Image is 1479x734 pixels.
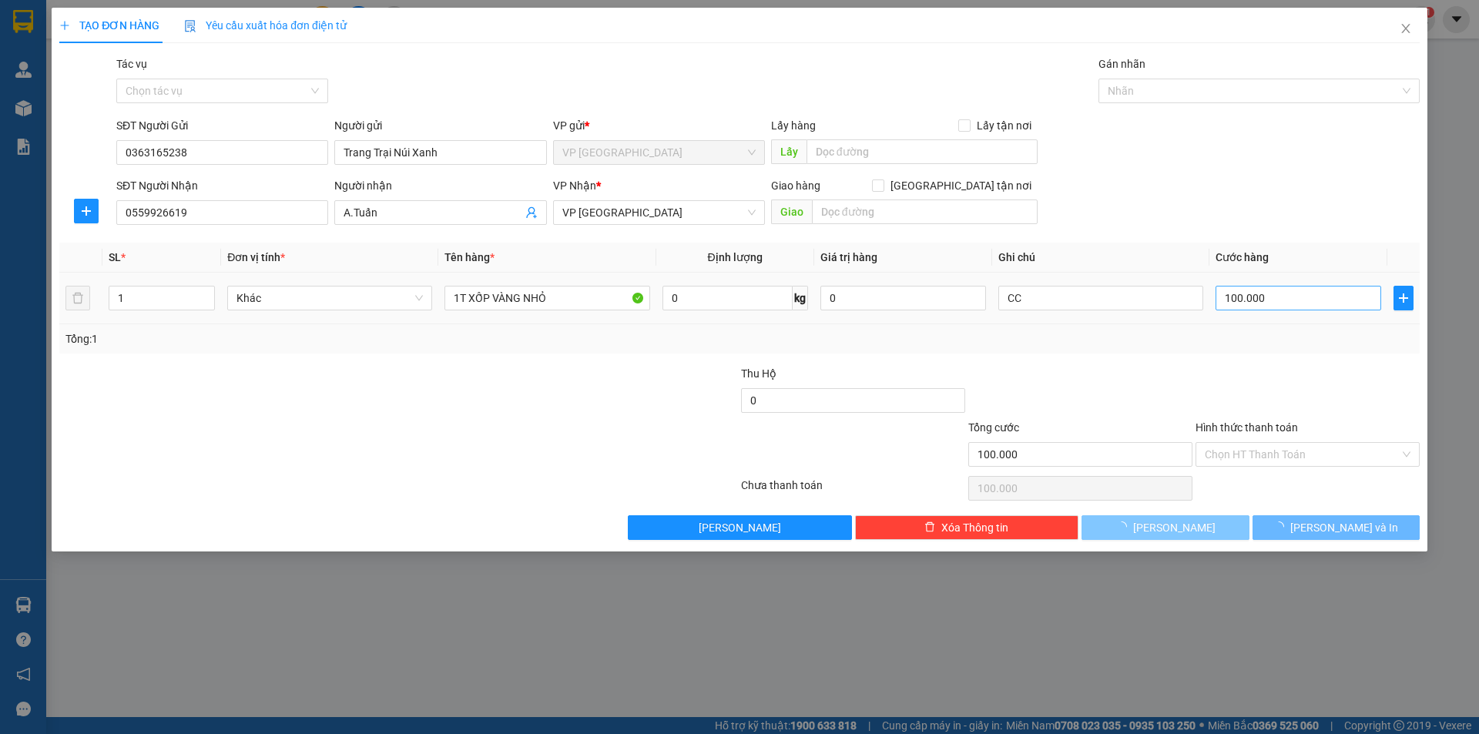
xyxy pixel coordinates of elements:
[941,519,1008,536] span: Xóa Thông tin
[184,20,196,32] img: icon
[968,421,1019,434] span: Tổng cước
[236,287,423,310] span: Khác
[771,179,820,192] span: Giao hàng
[562,141,756,164] span: VP Đà Lạt
[992,243,1209,273] th: Ghi chú
[444,251,495,263] span: Tên hàng
[553,117,765,134] div: VP gửi
[525,206,538,219] span: user-add
[807,139,1038,164] input: Dọc đường
[184,19,347,32] span: Yêu cầu xuất hóa đơn điện tử
[998,286,1203,310] input: Ghi Chú
[855,515,1079,540] button: deleteXóa Thông tin
[739,477,967,504] div: Chưa thanh toán
[59,19,159,32] span: TẠO ĐƠN HÀNG
[771,119,816,132] span: Lấy hàng
[699,519,781,536] span: [PERSON_NAME]
[65,286,90,310] button: delete
[1290,519,1398,536] span: [PERSON_NAME] và In
[116,117,328,134] div: SĐT Người Gửi
[1394,292,1413,304] span: plus
[820,251,877,263] span: Giá trị hàng
[444,286,649,310] input: VD: Bàn, Ghế
[1116,521,1133,532] span: loading
[708,251,763,263] span: Định lượng
[820,286,986,310] input: 0
[109,251,121,263] span: SL
[771,199,812,224] span: Giao
[75,205,98,217] span: plus
[74,199,99,223] button: plus
[793,286,808,310] span: kg
[1216,251,1269,263] span: Cước hàng
[116,58,147,70] label: Tác vụ
[1393,286,1414,310] button: plus
[1196,421,1298,434] label: Hình thức thanh toán
[1133,519,1216,536] span: [PERSON_NAME]
[628,515,852,540] button: [PERSON_NAME]
[1273,521,1290,532] span: loading
[1400,22,1412,35] span: close
[741,367,776,380] span: Thu Hộ
[884,177,1038,194] span: [GEOGRAPHIC_DATA] tận nơi
[1253,515,1420,540] button: [PERSON_NAME] và In
[553,179,596,192] span: VP Nhận
[334,177,546,194] div: Người nhận
[924,521,935,534] span: delete
[812,199,1038,224] input: Dọc đường
[1098,58,1145,70] label: Gán nhãn
[1082,515,1249,540] button: [PERSON_NAME]
[65,330,571,347] div: Tổng: 1
[971,117,1038,134] span: Lấy tận nơi
[116,177,328,194] div: SĐT Người Nhận
[562,201,756,224] span: VP Đà Nẵng
[771,139,807,164] span: Lấy
[334,117,546,134] div: Người gửi
[227,251,285,263] span: Đơn vị tính
[59,20,70,31] span: plus
[1384,8,1427,51] button: Close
